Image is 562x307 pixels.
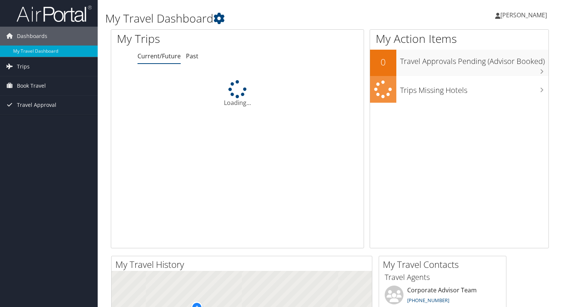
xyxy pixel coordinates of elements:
[105,11,405,26] h1: My Travel Dashboard
[400,81,548,96] h3: Trips Missing Hotels
[111,80,364,107] div: Loading...
[495,4,554,26] a: [PERSON_NAME]
[17,5,92,23] img: airportal-logo.png
[370,31,548,47] h1: My Action Items
[370,56,396,68] h2: 0
[385,272,500,283] h3: Travel Agents
[407,297,449,304] a: [PHONE_NUMBER]
[17,76,46,95] span: Book Travel
[17,96,56,114] span: Travel Approval
[186,52,198,60] a: Past
[17,57,30,76] span: Trips
[115,258,372,271] h2: My Travel History
[400,52,548,67] h3: Travel Approvals Pending (Advisor Booked)
[137,52,181,60] a: Current/Future
[370,50,548,76] a: 0Travel Approvals Pending (Advisor Booked)
[383,258,506,271] h2: My Travel Contacts
[17,27,47,46] span: Dashboards
[500,11,547,19] span: [PERSON_NAME]
[370,76,548,103] a: Trips Missing Hotels
[117,31,253,47] h1: My Trips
